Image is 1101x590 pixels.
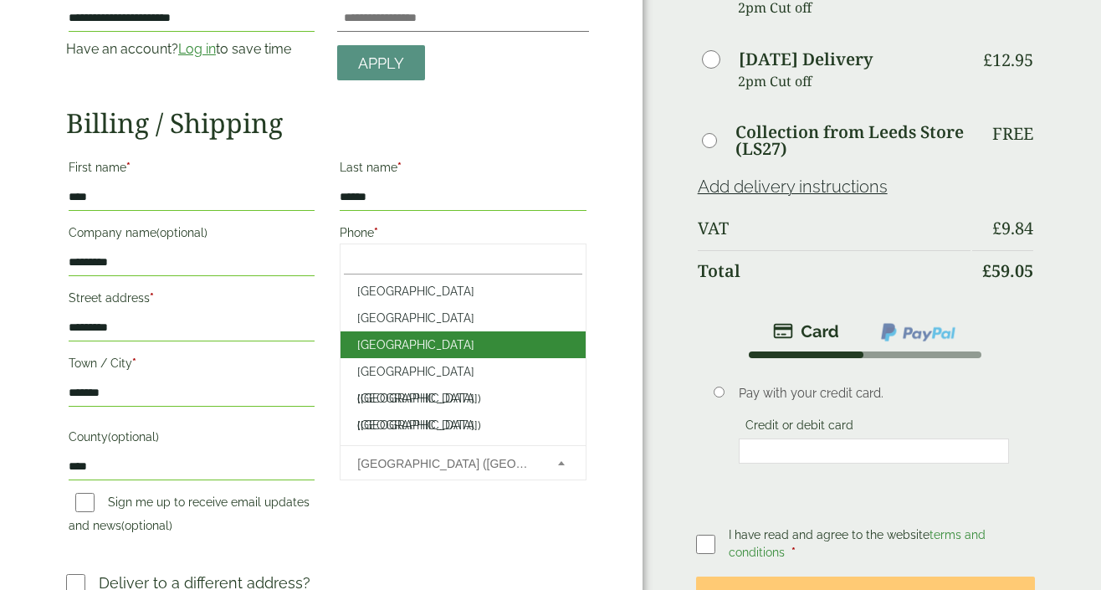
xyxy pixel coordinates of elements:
bdi: 12.95 [983,49,1033,71]
label: County [69,425,315,454]
label: Credit or debit card [739,418,860,437]
abbr: required [126,161,131,174]
p: Have an account? to save time [66,39,317,59]
img: ppcp-gateway.png [879,321,957,343]
bdi: 59.05 [982,259,1033,282]
label: Company name [69,221,315,249]
label: First name [69,156,315,184]
li: [GEOGRAPHIC_DATA] [341,278,585,305]
li: [GEOGRAPHIC_DATA] ([GEOGRAPHIC_DATA]) [341,331,585,358]
p: Free [992,124,1033,144]
label: Phone [340,221,586,249]
p: Pay with your credit card. [739,384,1009,403]
label: Collection from Leeds Store (LS27) [735,124,970,157]
abbr: required [791,546,796,559]
th: VAT [698,208,970,249]
span: £ [982,259,991,282]
label: Town / City [69,351,315,380]
h2: Billing / Shipping [66,107,589,139]
abbr: required [132,357,136,370]
iframe: Secure card payment input frame [744,444,1004,459]
span: £ [983,49,992,71]
a: Log in [178,41,216,57]
li: [GEOGRAPHIC_DATA] [341,305,585,331]
span: (optional) [121,519,172,532]
input: Sign me up to receive email updates and news(optional) [75,493,95,512]
span: (optional) [108,430,159,444]
a: Apply [337,45,425,81]
span: (optional) [156,226,207,239]
li: [GEOGRAPHIC_DATA] [341,439,585,465]
li: [GEOGRAPHIC_DATA] [341,412,585,439]
abbr: required [397,161,402,174]
li: [GEOGRAPHIC_DATA] ([GEOGRAPHIC_DATA]) [GEOGRAPHIC_DATA] [341,385,585,412]
label: [DATE] Delivery [739,51,873,68]
li: [GEOGRAPHIC_DATA] ([GEOGRAPHIC_DATA]) [341,358,585,385]
bdi: 9.84 [992,217,1033,239]
th: Total [698,250,970,291]
p: 2pm Cut off [738,69,970,94]
img: stripe.png [773,321,839,341]
span: United Kingdom (UK) [357,446,535,481]
span: £ [992,217,1001,239]
label: Sign me up to receive email updates and news [69,495,310,537]
span: I have read and agree to the website [729,528,986,559]
label: Last name [340,156,586,184]
span: Country/Region [340,445,586,480]
abbr: required [150,291,154,305]
abbr: required [374,226,378,239]
label: Street address [69,286,315,315]
a: Add delivery instructions [698,177,888,197]
span: Apply [358,54,404,73]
